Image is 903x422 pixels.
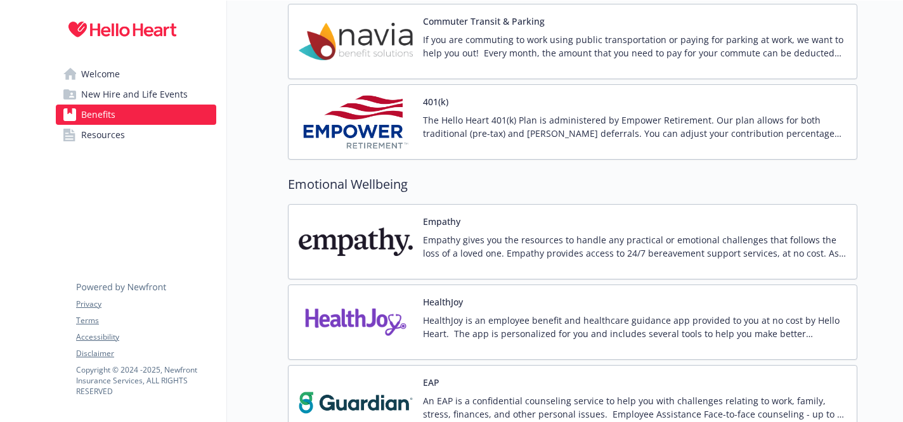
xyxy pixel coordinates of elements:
[76,298,216,310] a: Privacy
[56,105,216,125] a: Benefits
[56,64,216,84] a: Welcome
[423,376,439,389] button: EAP
[76,331,216,343] a: Accessibility
[56,125,216,145] a: Resources
[423,233,847,260] p: Empathy gives you the resources to handle any practical or emotional challenges that follows the ...
[76,364,216,397] p: Copyright © 2024 - 2025 , Newfront Insurance Services, ALL RIGHTS RESERVED
[299,295,413,349] img: HealthJoy, LLC carrier logo
[423,215,460,228] button: Empathy
[76,348,216,359] a: Disclaimer
[423,295,463,309] button: HealthJoy
[423,15,545,28] button: Commuter Transit & Parking
[56,84,216,105] a: New Hire and Life Events
[423,95,448,108] button: 401(k)
[288,175,857,194] h2: Emotional Wellbeing
[81,84,188,105] span: New Hire and Life Events
[299,215,413,269] img: Empathy carrier logo
[81,64,120,84] span: Welcome
[423,113,847,140] p: The Hello Heart 401(k) Plan is administered by Empower Retirement. Our plan allows for both tradi...
[423,394,847,421] p: An EAP is a confidential counseling service to help you with challenges relating to work, family,...
[81,105,115,125] span: Benefits
[299,95,413,149] img: Empower Retirement carrier logo
[423,314,847,340] p: HealthJoy is an employee benefit and healthcare guidance app provided to you at no cost by Hello ...
[81,125,125,145] span: Resources
[299,15,413,68] img: Navia Benefit Solutions carrier logo
[423,33,847,60] p: If you are commuting to work using public transportation or paying for parking at work, we want t...
[76,315,216,326] a: Terms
